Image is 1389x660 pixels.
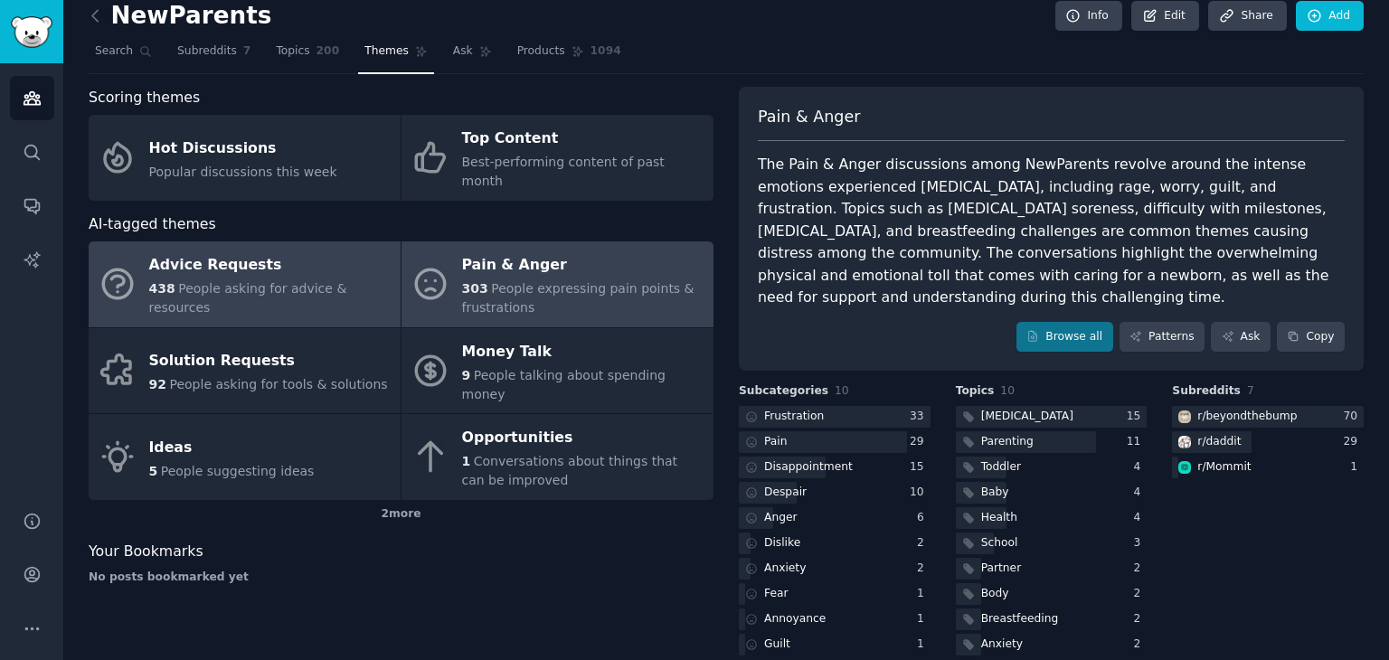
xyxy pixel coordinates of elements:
[981,510,1017,526] div: Health
[511,37,628,74] a: Products1094
[1296,1,1364,32] a: Add
[956,457,1148,479] a: Toddler4
[956,608,1148,631] a: Breastfeeding2
[739,383,828,400] span: Subcategories
[517,43,565,60] span: Products
[981,459,1021,476] div: Toddler
[758,106,860,128] span: Pain & Anger
[981,611,1059,627] div: Breastfeeding
[89,541,203,563] span: Your Bookmarks
[764,485,807,501] div: Despair
[917,561,931,577] div: 2
[462,125,704,154] div: Top Content
[358,37,434,74] a: Themes
[981,535,1018,552] div: School
[95,43,133,60] span: Search
[317,43,340,60] span: 200
[1197,409,1297,425] div: r/ beyondthebump
[956,558,1148,580] a: Partner2
[758,154,1345,309] div: The Pain & Anger discussions among NewParents revolve around the intense emotions experienced [ME...
[956,583,1148,606] a: Body2
[917,636,931,653] div: 1
[1178,461,1191,474] img: Mommit
[739,583,931,606] a: Fear1
[89,87,200,109] span: Scoring themes
[981,561,1022,577] div: Partner
[462,424,704,453] div: Opportunities
[956,634,1148,656] a: Anxiety2
[89,414,401,500] a: Ideas5People suggesting ideas
[402,328,713,414] a: Money Talk9People talking about spending money
[1343,409,1364,425] div: 70
[910,485,931,501] div: 10
[89,115,401,201] a: Hot DiscussionsPopular discussions this week
[364,43,409,60] span: Themes
[1131,1,1199,32] a: Edit
[149,281,175,296] span: 438
[739,507,931,530] a: Anger6
[1172,383,1241,400] span: Subreddits
[739,457,931,479] a: Disappointment15
[269,37,345,74] a: Topics200
[1134,485,1148,501] div: 4
[243,43,251,60] span: 7
[764,535,800,552] div: Dislike
[764,510,798,526] div: Anger
[161,464,315,478] span: People suggesting ideas
[89,328,401,414] a: Solution Requests92People asking for tools & solutions
[739,558,931,580] a: Anxiety2
[835,384,849,397] span: 10
[956,383,995,400] span: Topics
[956,533,1148,555] a: School3
[910,459,931,476] div: 15
[462,251,704,280] div: Pain & Anger
[1127,434,1148,450] div: 11
[149,377,166,391] span: 92
[462,368,666,401] span: People talking about spending money
[1055,1,1122,32] a: Info
[1208,1,1286,32] a: Share
[1016,322,1113,353] a: Browse all
[1197,459,1251,476] div: r/ Mommit
[1134,586,1148,602] div: 2
[89,570,713,586] div: No posts bookmarked yet
[1350,459,1364,476] div: 1
[1134,561,1148,577] div: 2
[89,500,713,529] div: 2 more
[149,464,158,478] span: 5
[462,155,665,188] span: Best-performing content of past month
[149,347,388,376] div: Solution Requests
[402,115,713,201] a: Top ContentBest-performing content of past month
[402,414,713,500] a: Opportunities1Conversations about things that can be improved
[1172,406,1364,429] a: beyondthebumpr/beyondthebump70
[149,134,337,163] div: Hot Discussions
[89,2,271,31] h2: NewParents
[739,431,931,454] a: Pain29
[764,434,788,450] div: Pain
[177,43,237,60] span: Subreddits
[739,634,931,656] a: Guilt1
[1000,384,1015,397] span: 10
[462,368,471,382] span: 9
[462,281,488,296] span: 303
[910,409,931,425] div: 33
[764,561,806,577] div: Anxiety
[1172,457,1364,479] a: Mommitr/Mommit1
[981,485,1009,501] div: Baby
[89,213,216,236] span: AI-tagged themes
[739,533,931,555] a: Dislike2
[981,434,1034,450] div: Parenting
[1178,436,1191,448] img: daddit
[1277,322,1345,353] button: Copy
[462,337,704,366] div: Money Talk
[1134,510,1148,526] div: 4
[1247,384,1254,397] span: 7
[956,507,1148,530] a: Health4
[739,608,931,631] a: Annoyance1
[917,611,931,627] div: 1
[1120,322,1205,353] a: Patterns
[402,241,713,327] a: Pain & Anger303People expressing pain points & frustrations
[956,431,1148,454] a: Parenting11
[149,281,347,315] span: People asking for advice & resources
[764,636,790,653] div: Guilt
